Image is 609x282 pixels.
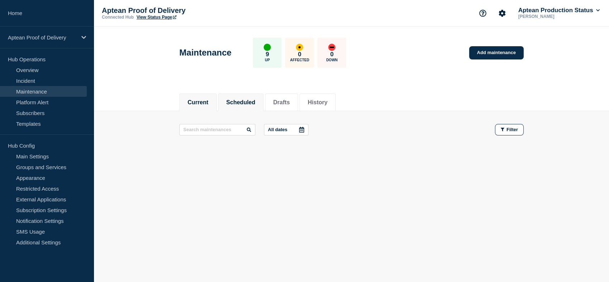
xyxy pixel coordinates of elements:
button: Drafts [273,99,290,106]
button: All dates [264,124,308,135]
div: up [264,44,271,51]
button: Scheduled [226,99,255,106]
p: Up [265,58,270,62]
button: Support [475,6,490,21]
p: Affected [290,58,309,62]
span: Filter [506,127,518,132]
p: 0 [330,51,334,58]
button: Account settings [495,6,510,21]
button: History [308,99,327,106]
a: View Status Page [137,15,176,20]
p: Aptean Proof of Delivery [8,34,77,40]
p: All dates [268,127,287,132]
button: Current [188,99,208,106]
h1: Maintenance [179,48,231,58]
a: Add maintenance [469,46,524,59]
input: Search maintenances [179,124,255,135]
div: affected [296,44,303,51]
p: 0 [298,51,301,58]
p: Aptean Proof of Delivery [102,6,245,15]
p: 9 [266,51,269,58]
p: Connected Hub [102,15,134,20]
div: down [328,44,335,51]
button: Aptean Production Status [517,7,601,14]
button: Filter [495,124,524,135]
p: [PERSON_NAME] [517,14,591,19]
p: Down [326,58,338,62]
